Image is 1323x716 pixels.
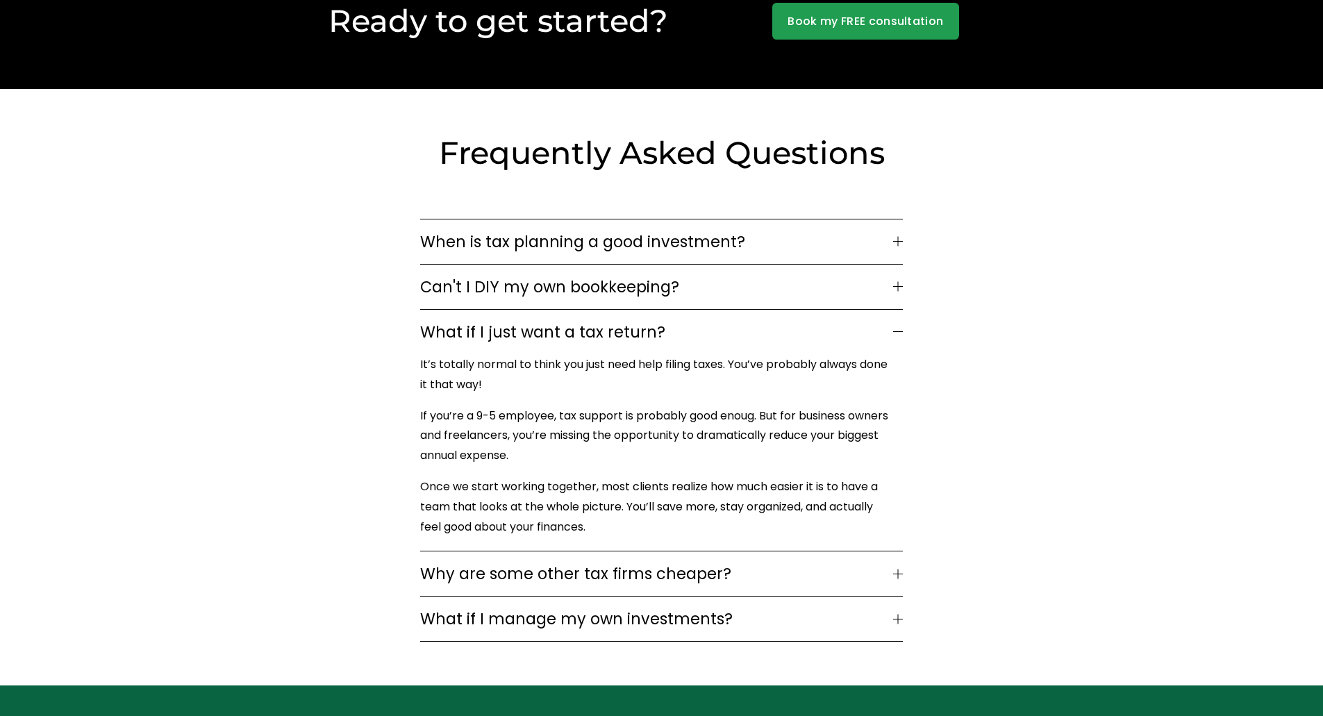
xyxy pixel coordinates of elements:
[420,597,902,641] button: What if I manage my own investments?
[420,320,892,344] span: What if I just want a tax return?
[420,219,902,264] button: When is tax planning a good investment?
[420,275,892,299] span: Can't I DIY my own bookkeeping?
[420,230,892,253] span: When is tax planning a good investment?
[420,477,895,537] p: Once we start working together, most clients realize how much easier it is to have a team that lo...
[420,562,892,585] span: Why are some other tax firms cheaper?
[420,551,902,596] button: Why are some other tax firms cheaper?
[420,310,902,354] button: What if I just want a tax return?
[420,607,892,631] span: What if I manage my own investments?
[380,133,944,173] h2: Frequently Asked Questions
[772,3,959,40] a: Book my FREE consultation
[420,354,902,551] div: What if I just want a tax return?
[420,355,895,395] p: It’s totally normal to think you just need help filing taxes. You’ve probably always done it that...
[420,406,895,466] p: If you’re a 9-5 employee, tax support is probably good enoug. But for business owners and freelan...
[420,265,902,309] button: Can't I DIY my own bookkeeping?
[257,1,739,41] h2: Ready to get started?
